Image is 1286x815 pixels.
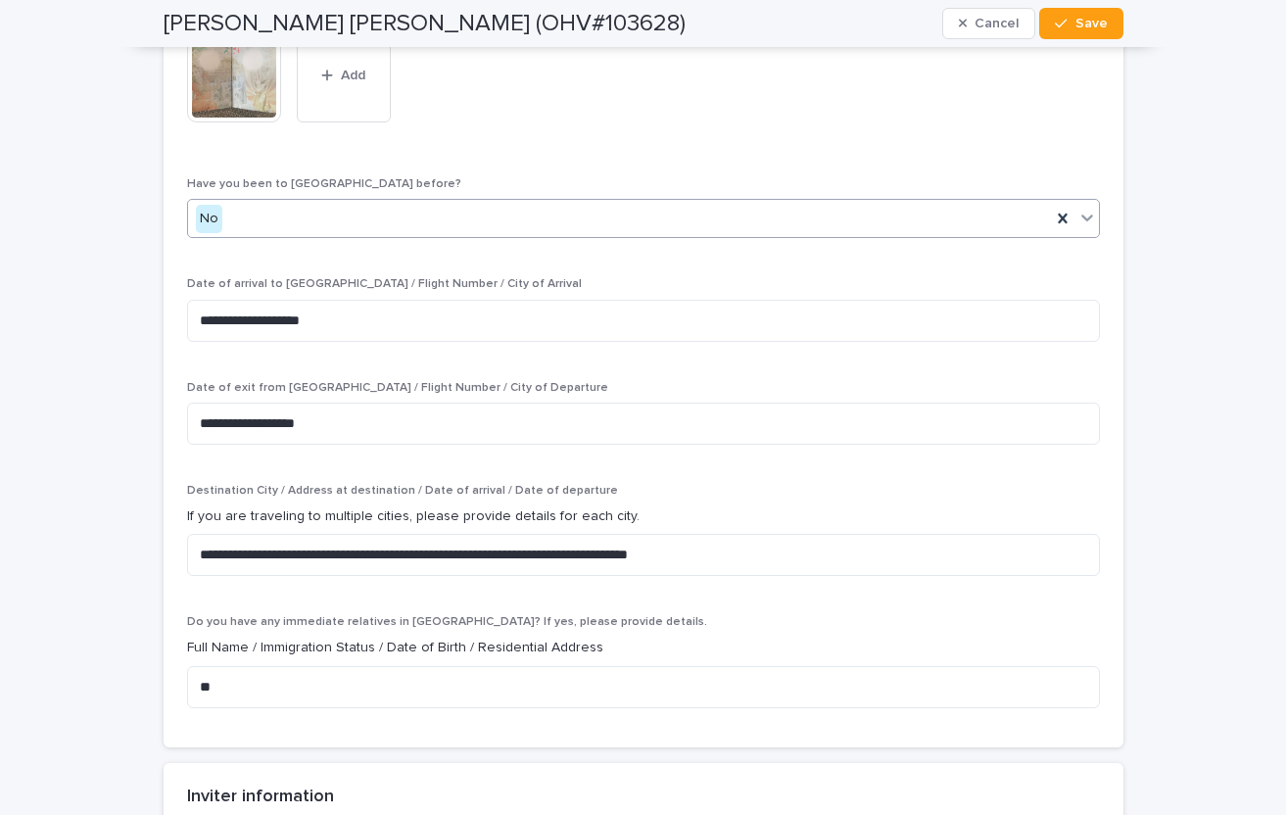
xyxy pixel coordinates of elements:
button: Cancel [942,8,1036,39]
span: Date of exit from [GEOGRAPHIC_DATA] / Flight Number / City of Departure [187,382,608,394]
span: Date of arrival to [GEOGRAPHIC_DATA] / Flight Number / City of Arrival [187,278,582,290]
p: Full Name / Immigration Status / Date of Birth / Residential Address [187,638,1100,658]
span: Cancel [975,17,1019,30]
h2: Inviter information [187,787,334,808]
span: Save [1075,17,1108,30]
span: Have you been to [GEOGRAPHIC_DATA] before? [187,178,461,190]
span: Do you have any immediate relatives in [GEOGRAPHIC_DATA]? If yes, please provide details. [187,616,707,628]
div: No [196,205,222,233]
p: If you are traveling to multiple cities, please provide details for each city. [187,506,1100,527]
button: Add [297,28,391,122]
button: Save [1039,8,1122,39]
span: Add [341,69,365,82]
span: Destination City / Address at destination / Date of arrival / Date of departure [187,485,618,497]
h2: [PERSON_NAME] [PERSON_NAME] (OHV#103628) [164,10,686,38]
